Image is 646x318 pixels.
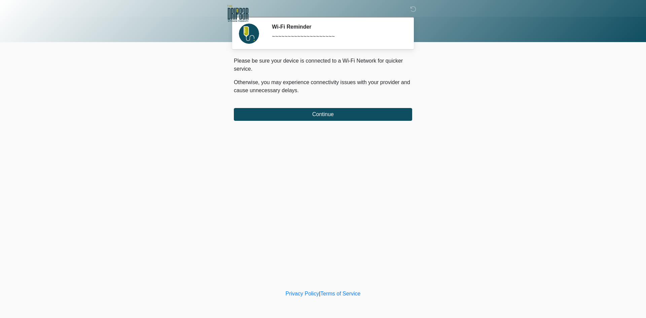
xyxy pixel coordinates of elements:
p: Otherwise, you may experience connectivity issues with your provider and cause unnecessary delays [234,78,412,95]
div: ~~~~~~~~~~~~~~~~~~~~ [272,33,402,41]
p: Please be sure your device is connected to a Wi-Fi Network for quicker service. [234,57,412,73]
a: Privacy Policy [286,291,319,296]
button: Continue [234,108,412,121]
a: Terms of Service [320,291,360,296]
img: The DRIPBaR Lee's Summit Logo [227,5,249,22]
span: . [297,87,299,93]
img: Agent Avatar [239,24,259,44]
a: | [319,291,320,296]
